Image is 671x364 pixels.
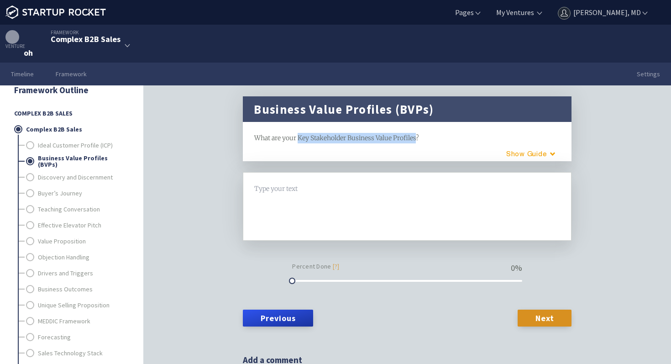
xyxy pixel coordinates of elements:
[254,134,419,142] span: What are your Key Stakeholder Business Value Profiles?
[292,261,339,272] small: Percent Done
[511,264,522,272] div: 0 %
[38,249,128,265] a: Objection Handling
[494,7,534,17] a: My Ventures
[38,201,128,217] a: Teaching Conversation
[38,153,128,169] a: Business Value Profiles (BVPs)
[518,310,571,326] a: Next
[38,265,128,281] a: Drivers and Triggers
[243,310,313,326] a: Previous
[333,262,340,270] a: [?]
[38,345,128,361] a: Sales Technology Stack
[5,30,33,57] a: Venture oh
[38,217,128,233] a: Effective Elevator Pitch
[38,329,128,345] a: Forecasting
[51,35,121,43] div: Complex B2B Sales
[14,105,128,121] span: Complex B2B Sales
[51,30,121,35] div: Framework
[26,121,128,137] a: Complex B2B Sales
[254,102,434,116] h1: Business Value Profiles (BVPs)
[24,49,33,57] div: oh
[38,297,128,313] a: Unique Selling Proposition
[5,30,33,49] div: Venture
[14,84,89,96] a: Framework Outline
[38,233,128,249] a: Value Proposition
[38,185,128,201] a: Buyer’s Journey
[556,7,649,17] a: [PERSON_NAME], MD
[626,63,671,85] a: Settings
[453,7,482,17] a: Pages
[45,63,98,85] a: Framework
[38,169,128,185] a: Discovery and Discernment
[488,146,566,161] button: Guide
[38,313,128,329] a: MEDDIC Framework
[38,281,128,297] a: Business Outcomes
[38,137,128,153] a: Ideal Customer Profile (ICP)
